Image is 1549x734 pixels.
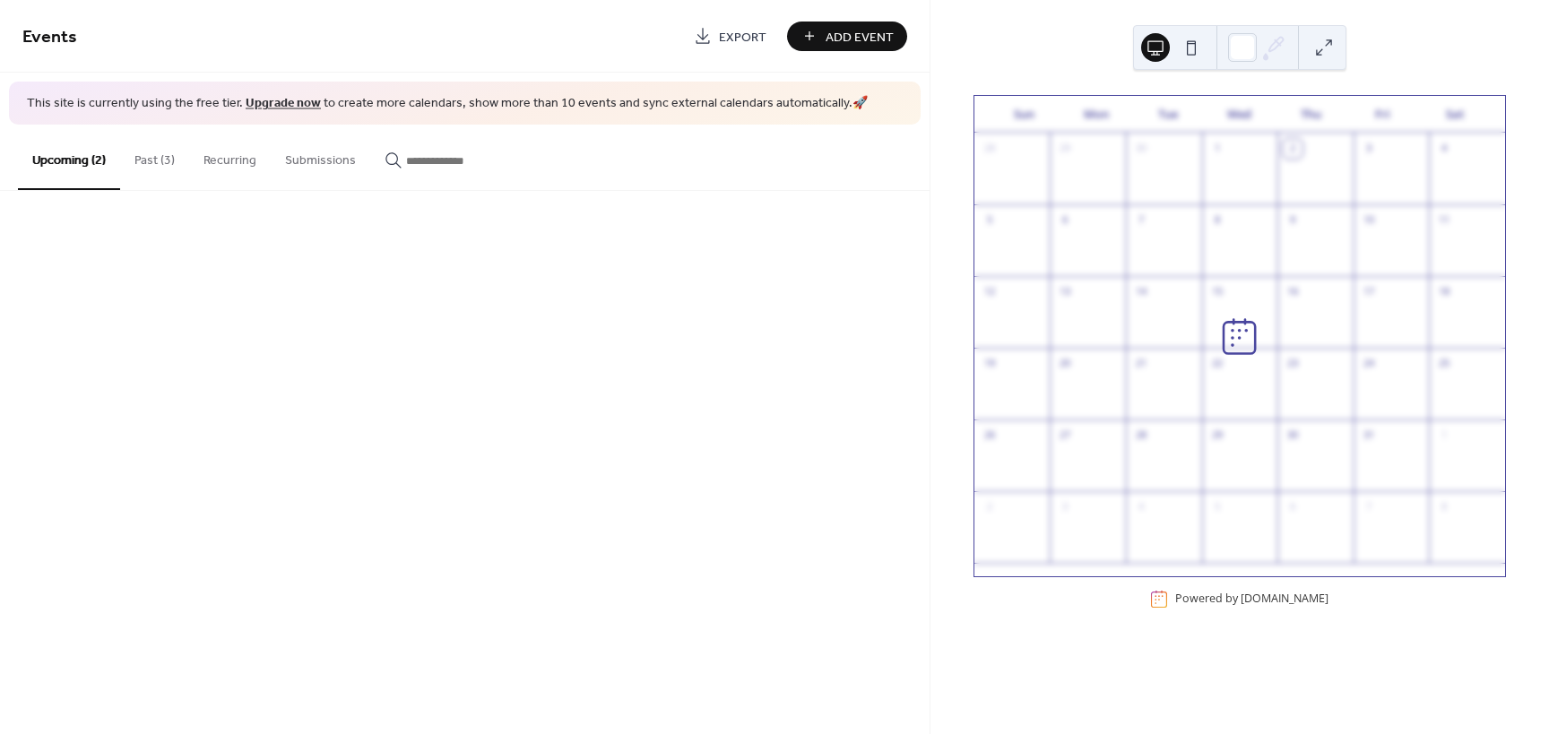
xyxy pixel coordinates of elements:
div: 25 [1434,354,1454,374]
button: Submissions [271,125,370,188]
div: 5 [1207,497,1227,517]
button: Add Event [787,22,907,51]
div: 2 [1283,139,1302,159]
div: 29 [1207,426,1227,445]
div: 27 [1055,426,1075,445]
div: Fri [1347,97,1419,133]
div: 7 [1131,211,1151,230]
div: 30 [1131,139,1151,159]
div: 21 [1131,354,1151,374]
div: 14 [1131,282,1151,302]
div: 11 [1434,211,1454,230]
div: 23 [1283,354,1302,374]
div: 4 [1131,497,1151,517]
span: Add Event [826,28,894,47]
div: 28 [980,139,999,159]
div: 31 [1359,426,1379,445]
div: Sun [989,97,1060,133]
a: Upgrade now [246,91,321,116]
button: Upcoming (2) [18,125,120,190]
div: Mon [1060,97,1132,133]
div: Tue [1132,97,1204,133]
a: [DOMAIN_NAME] [1241,591,1328,606]
div: 15 [1207,282,1227,302]
div: 13 [1055,282,1075,302]
span: This site is currently using the free tier. to create more calendars, show more than 10 events an... [27,95,868,113]
a: Export [680,22,780,51]
div: 1 [1207,139,1227,159]
div: 2 [980,497,999,517]
div: 3 [1359,139,1379,159]
div: 10 [1359,211,1379,230]
div: 9 [1283,211,1302,230]
div: 22 [1207,354,1227,374]
div: 5 [980,211,999,230]
div: 3 [1055,497,1075,517]
div: 1 [1434,426,1454,445]
div: 8 [1434,497,1454,517]
div: 6 [1055,211,1075,230]
div: 26 [980,426,999,445]
div: 20 [1055,354,1075,374]
div: 7 [1359,497,1379,517]
div: Sat [1419,97,1491,133]
div: 16 [1283,282,1302,302]
div: 6 [1283,497,1302,517]
div: Powered by [1175,591,1328,606]
div: 17 [1359,282,1379,302]
span: Export [719,28,766,47]
span: Events [22,20,77,55]
div: 4 [1434,139,1454,159]
div: 28 [1131,426,1151,445]
button: Recurring [189,125,271,188]
div: 29 [1055,139,1075,159]
div: 24 [1359,354,1379,374]
div: Thu [1276,97,1347,133]
button: Past (3) [120,125,189,188]
div: 18 [1434,282,1454,302]
div: 19 [980,354,999,374]
div: 12 [980,282,999,302]
div: Wed [1204,97,1276,133]
div: 8 [1207,211,1227,230]
div: 30 [1283,426,1302,445]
